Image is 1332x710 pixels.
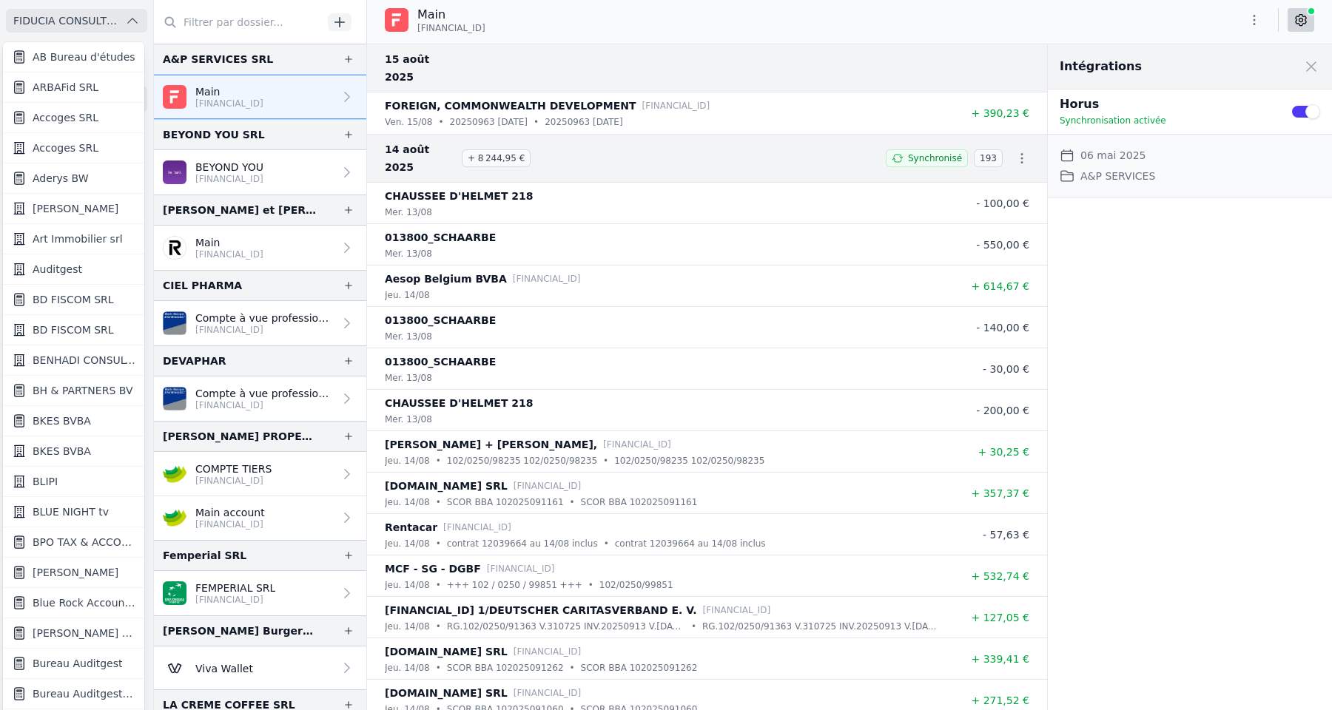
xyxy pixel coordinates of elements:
[33,292,114,307] span: BD FISCOM SRL
[33,686,135,701] span: Bureau Auditgest - [PERSON_NAME]
[33,383,132,398] span: BH & PARTNERS BV
[33,413,91,428] span: BKES BVBA
[33,535,135,550] span: BPO TAX & ACCOUNTANCY SRL
[33,504,109,519] span: BLUE NIGHT tv
[33,262,82,277] span: Auditgest
[33,474,58,489] span: BLIPI
[33,656,122,671] span: Bureau Auditgest
[33,322,114,337] span: BD FISCOM SRL
[33,80,98,95] span: ARBAFid SRL
[33,50,135,64] span: AB Bureau d'études
[33,353,135,368] span: BENHADI CONSULTING SRL
[33,565,118,580] span: [PERSON_NAME]
[33,141,98,155] span: Accoges SRL
[33,626,135,640] span: [PERSON_NAME] (Fiduciaire)
[33,444,91,459] span: BKES BVBA
[33,110,98,125] span: Accoges SRL
[33,595,135,610] span: Blue Rock Accounting
[33,231,123,246] span: Art Immobilier srl
[33,201,118,216] span: [PERSON_NAME]
[33,171,89,186] span: Aderys BW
